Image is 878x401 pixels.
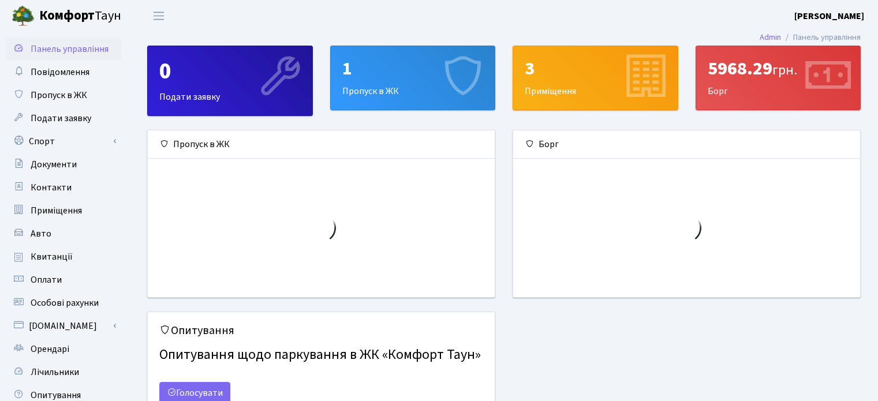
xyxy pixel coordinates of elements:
div: Приміщення [513,46,678,110]
a: 0Подати заявку [147,46,313,116]
a: Повідомлення [6,61,121,84]
span: Квитанції [31,250,73,263]
a: 1Пропуск в ЖК [330,46,496,110]
a: Лічильники [6,361,121,384]
span: Документи [31,158,77,171]
div: Борг [513,130,860,159]
div: Пропуск в ЖК [148,130,495,159]
span: Орендарі [31,343,69,355]
div: 5968.29 [708,58,849,80]
span: Приміщення [31,204,82,217]
h5: Опитування [159,324,483,338]
a: Контакти [6,176,121,199]
span: Лічильники [31,366,79,378]
span: Контакти [31,181,72,194]
a: [PERSON_NAME] [794,9,864,23]
a: Особові рахунки [6,291,121,314]
span: грн. [772,60,797,80]
nav: breadcrumb [742,25,878,50]
b: [PERSON_NAME] [794,10,864,23]
div: 3 [525,58,666,80]
span: Панель управління [31,43,109,55]
div: Подати заявку [148,46,312,115]
b: Комфорт [39,6,95,25]
a: Оплати [6,268,121,291]
a: [DOMAIN_NAME] [6,314,121,338]
h4: Опитування щодо паркування в ЖК «Комфорт Таун» [159,342,483,368]
a: 3Приміщення [513,46,678,110]
div: Пропуск в ЖК [331,46,495,110]
a: Панель управління [6,38,121,61]
span: Повідомлення [31,66,89,78]
span: Особові рахунки [31,297,99,309]
button: Переключити навігацію [144,6,173,25]
a: Пропуск в ЖК [6,84,121,107]
span: Авто [31,227,51,240]
div: Борг [696,46,861,110]
a: Подати заявку [6,107,121,130]
a: Спорт [6,130,121,153]
li: Панель управління [781,31,861,44]
div: 1 [342,58,484,80]
span: Оплати [31,273,62,286]
a: Документи [6,153,121,176]
div: 0 [159,58,301,85]
a: Приміщення [6,199,121,222]
a: Авто [6,222,121,245]
span: Подати заявку [31,112,91,125]
span: Таун [39,6,121,26]
a: Орендарі [6,338,121,361]
span: Пропуск в ЖК [31,89,87,102]
img: logo.png [12,5,35,28]
a: Admin [760,31,781,43]
a: Квитанції [6,245,121,268]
